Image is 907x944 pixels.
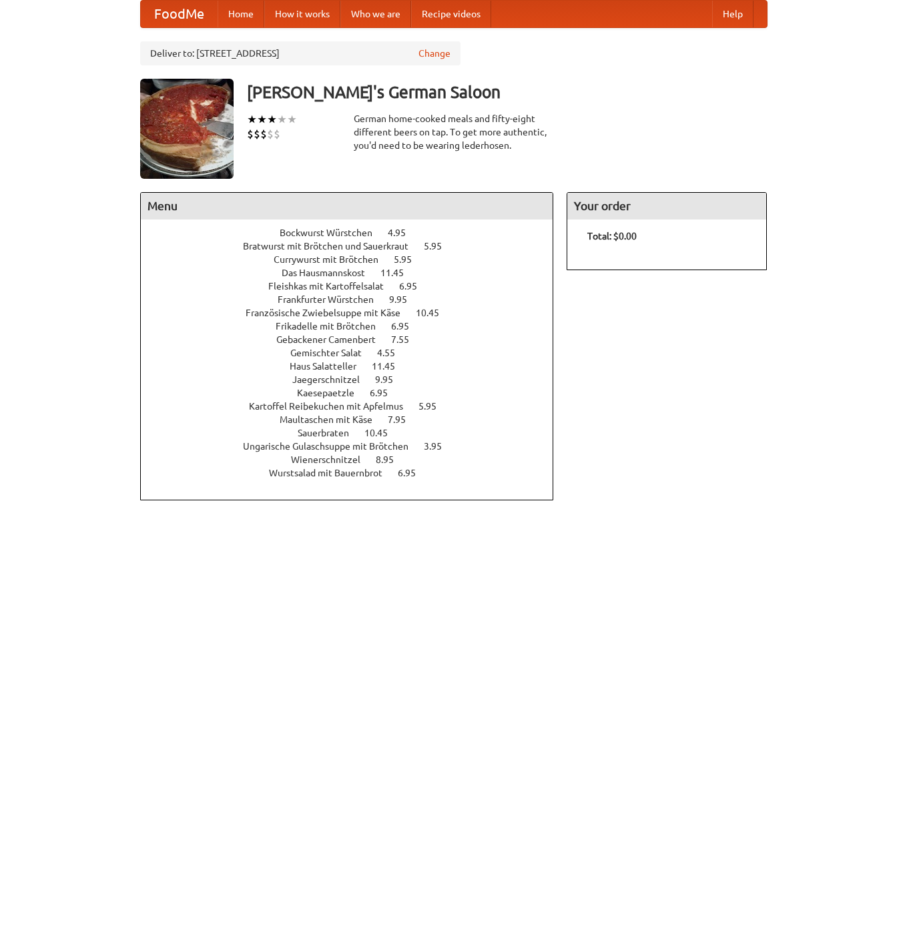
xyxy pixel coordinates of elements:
li: $ [247,127,254,141]
span: 11.45 [380,268,417,278]
a: Das Hausmannskost 11.45 [282,268,428,278]
span: Bockwurst Würstchen [280,227,386,238]
b: Total: $0.00 [587,231,637,242]
span: Bratwurst mit Brötchen und Sauerkraut [243,241,422,252]
a: Change [418,47,450,60]
a: Bratwurst mit Brötchen und Sauerkraut 5.95 [243,241,467,252]
div: German home-cooked meals and fifty-eight different beers on tap. To get more authentic, you'd nee... [354,112,554,152]
span: 11.45 [372,361,408,372]
span: Gebackener Camenbert [276,334,389,345]
a: Kaesepaetzle 6.95 [297,388,412,398]
a: Jaegerschnitzel 9.95 [292,374,418,385]
span: Ungarische Gulaschsuppe mit Brötchen [243,441,422,452]
a: Sauerbraten 10.45 [298,428,412,438]
a: How it works [264,1,340,27]
span: 6.95 [399,281,430,292]
a: Kartoffel Reibekuchen mit Apfelmus 5.95 [249,401,461,412]
a: Help [712,1,753,27]
a: Gebackener Camenbert 7.55 [276,334,434,345]
span: Das Hausmannskost [282,268,378,278]
a: Gemischter Salat 4.55 [290,348,420,358]
a: Currywurst mit Brötchen 5.95 [274,254,436,265]
span: 10.45 [416,308,452,318]
h4: Menu [141,193,553,219]
div: Deliver to: [STREET_ADDRESS] [140,41,461,65]
span: Kartoffel Reibekuchen mit Apfelmus [249,401,416,412]
li: $ [267,127,274,141]
a: Recipe videos [411,1,491,27]
span: 4.55 [377,348,408,358]
span: 8.95 [376,454,407,465]
span: 7.55 [391,334,422,345]
span: 5.95 [424,241,455,252]
span: Frankfurter Würstchen [278,294,387,305]
a: Wienerschnitzel 8.95 [291,454,418,465]
li: ★ [267,112,277,127]
span: Currywurst mit Brötchen [274,254,392,265]
h4: Your order [567,193,766,219]
li: $ [260,127,267,141]
span: Gemischter Salat [290,348,375,358]
li: ★ [257,112,267,127]
a: Ungarische Gulaschsuppe mit Brötchen 3.95 [243,441,467,452]
h3: [PERSON_NAME]'s German Saloon [247,79,768,105]
span: Maultaschen mit Käse [280,414,386,425]
span: 6.95 [370,388,401,398]
span: Wienerschnitzel [291,454,374,465]
span: 3.95 [424,441,455,452]
li: ★ [277,112,287,127]
a: Who we are [340,1,411,27]
li: ★ [287,112,297,127]
span: Sauerbraten [298,428,362,438]
a: Frankfurter Würstchen 9.95 [278,294,432,305]
span: 7.95 [388,414,419,425]
li: $ [274,127,280,141]
span: 9.95 [375,374,406,385]
span: Wurstsalad mit Bauernbrot [269,468,396,478]
span: Fleishkas mit Kartoffelsalat [268,281,397,292]
span: Haus Salatteller [290,361,370,372]
li: ★ [247,112,257,127]
img: angular.jpg [140,79,234,179]
span: 6.95 [398,468,429,478]
span: 9.95 [389,294,420,305]
li: $ [254,127,260,141]
a: FoodMe [141,1,218,27]
span: 10.45 [364,428,401,438]
span: 5.95 [418,401,450,412]
span: Jaegerschnitzel [292,374,373,385]
span: Frikadelle mit Brötchen [276,321,389,332]
a: Frikadelle mit Brötchen 6.95 [276,321,434,332]
span: Kaesepaetzle [297,388,368,398]
a: Haus Salatteller 11.45 [290,361,420,372]
a: Französische Zwiebelsuppe mit Käse 10.45 [246,308,464,318]
span: 5.95 [394,254,425,265]
span: Französische Zwiebelsuppe mit Käse [246,308,414,318]
span: 6.95 [391,321,422,332]
a: Maultaschen mit Käse 7.95 [280,414,430,425]
a: Fleishkas mit Kartoffelsalat 6.95 [268,281,442,292]
a: Wurstsalad mit Bauernbrot 6.95 [269,468,440,478]
a: Bockwurst Würstchen 4.95 [280,227,430,238]
a: Home [218,1,264,27]
span: 4.95 [388,227,419,238]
